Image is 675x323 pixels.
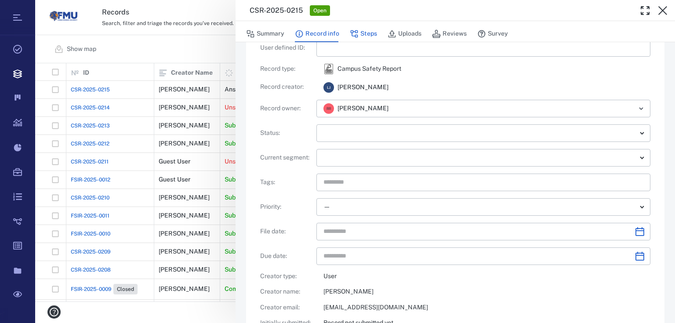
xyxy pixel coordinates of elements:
p: Record creator : [260,83,313,91]
span: Help [20,6,38,14]
span: [PERSON_NAME] [337,83,388,92]
button: Open [635,102,647,115]
button: Summary [246,25,284,42]
h3: CSR-2025-0215 [250,5,303,16]
button: Choose date [631,223,649,240]
button: Uploads [388,25,421,42]
p: User defined ID : [260,44,313,52]
p: User [323,272,650,281]
span: [PERSON_NAME] [337,104,388,113]
p: Due date : [260,252,313,261]
div: R R [323,103,334,114]
img: icon Campus Safety Report [323,64,334,74]
p: Record owner : [260,104,313,113]
div: L J [323,82,334,93]
button: Close [654,2,671,19]
button: Record info [295,25,339,42]
p: Campus Safety Report [337,65,401,73]
p: File date : [260,227,313,236]
p: Status : [260,129,313,138]
p: Creator type : [260,272,313,281]
span: Open [312,7,328,15]
p: Priority : [260,203,313,211]
div: — [323,202,636,212]
button: Choose date [631,247,649,265]
button: Reviews [432,25,467,42]
p: [PERSON_NAME] [323,287,650,296]
p: Creator name : [260,287,313,296]
p: Record type : [260,65,313,73]
p: [EMAIL_ADDRESS][DOMAIN_NAME] [323,303,650,312]
body: Rich Text Area. Press ALT-0 for help. [7,7,382,15]
div: Campus Safety Report [323,64,334,74]
p: Tags : [260,178,313,187]
p: Creator email : [260,303,313,312]
p: Current segment : [260,153,313,162]
button: Survey [477,25,508,42]
button: Toggle Fullscreen [636,2,654,19]
button: Steps [350,25,377,42]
